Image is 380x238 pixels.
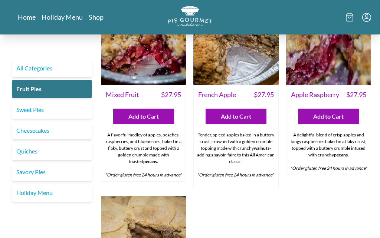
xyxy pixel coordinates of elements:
span: Apple Raspberry [291,90,339,100]
button: Add to Cart [206,109,266,125]
a: Fruit Pies [12,80,92,98]
div: A delightful blend of crisp apples and tangy raspberries baked in a flaky crust, topped with a bu... [286,129,371,175]
button: Add to Cart [113,109,174,125]
em: *Order gluten free 24 hours in advance* [290,166,367,171]
button: Menu [362,13,371,22]
button: Add to Cart [298,109,359,125]
div: Tender, spiced apples baked in a buttery crust, crowned with a golden crumble topping made with c... [194,129,278,188]
span: $ 27.95 [161,90,181,100]
a: Holiday Menu [42,13,83,22]
a: Shop [89,13,104,22]
span: French Apple [198,90,236,100]
span: $ 27.95 [254,90,274,100]
a: Holiday Menu [12,184,92,202]
span: Add to Cart [313,112,344,121]
em: *Order gluten free 24 hours in advance* [105,172,182,178]
strong: pecans. [143,159,158,165]
em: *Order gluten free 24 hours in advance* [197,172,274,178]
img: Apple Raspberry [286,1,371,86]
img: French Apple [193,1,278,86]
a: Logo [168,6,212,29]
a: Home [18,13,36,22]
strong: walnuts [254,146,269,151]
img: logo [168,6,212,26]
span: $ 27.95 [346,90,366,100]
strong: pecans [334,152,348,158]
a: Savory Pies [12,163,92,181]
a: Cheesecakes [12,122,92,139]
span: Add to Cart [128,112,159,121]
a: All Categories [12,59,92,77]
span: Mixed Fruit [106,90,139,100]
a: Quiches [12,142,92,160]
img: Mixed Fruit [101,1,186,86]
a: Sweet Pies [12,101,92,119]
div: A flavorful medley of apples, peaches, raspberries, and blueberries, baked in a flaky, buttery cr... [101,129,186,182]
span: Add to Cart [221,112,251,121]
